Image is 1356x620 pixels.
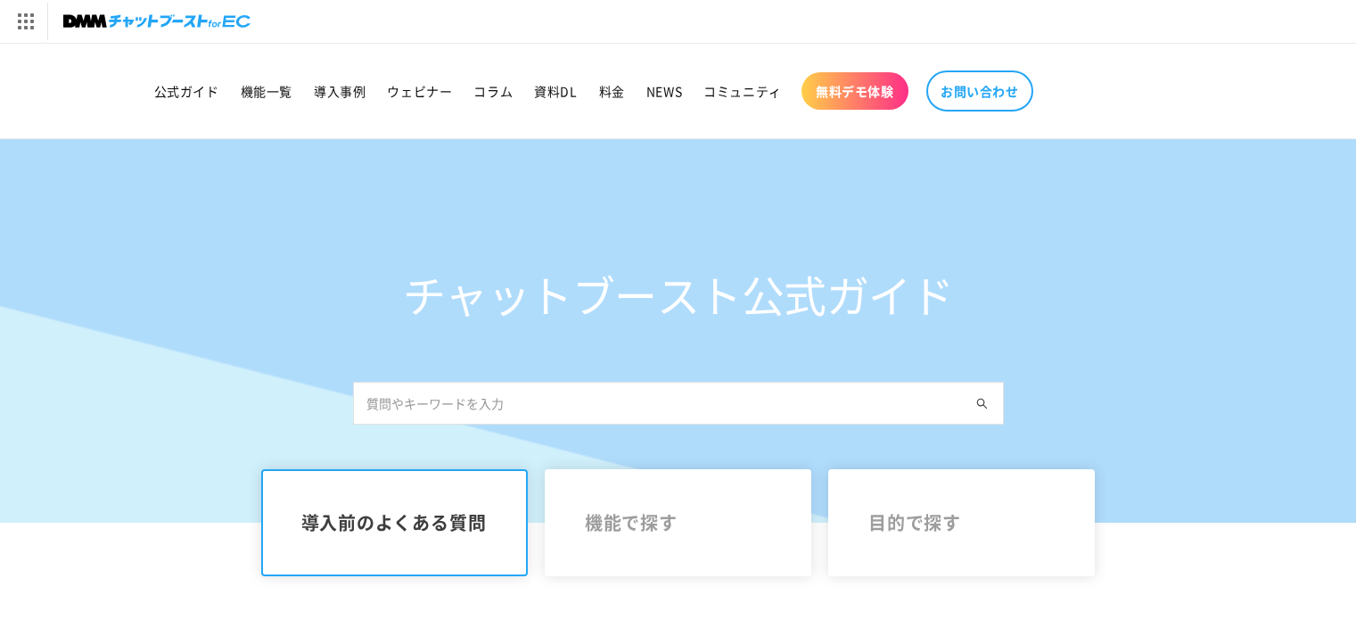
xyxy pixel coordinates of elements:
[545,469,812,576] a: 機能で探す
[926,70,1033,112] a: お問い合わせ
[801,72,908,110] a: 無料デモ体験
[534,83,577,99] span: 資料DL
[473,83,513,99] span: コラム
[703,83,782,99] span: コミュニティ
[376,72,463,110] a: ウェビナー
[353,382,1004,425] input: 質問やキーワードを入力
[585,512,772,533] span: 機能で探す
[976,398,988,409] img: Search
[828,469,1096,576] a: 目的で探す
[301,512,489,533] span: 導入前のよくある質問
[646,83,682,99] span: NEWS
[868,512,1056,533] span: 目的で探す
[314,83,366,99] span: 導入事例
[261,469,529,576] a: 導入前のよくある質問
[693,72,793,110] a: コミュニティ
[588,72,636,110] a: 料金
[353,268,1004,320] h1: チャットブースト公式ガイド
[599,83,625,99] span: 料金
[3,3,47,40] img: サービス
[463,72,523,110] a: コラム
[636,72,693,110] a: NEWS
[816,83,894,99] span: 無料デモ体験
[230,72,303,110] a: 機能一覧
[63,9,251,34] img: チャットブーストforEC
[303,72,376,110] a: 導入事例
[154,83,219,99] span: 公式ガイド
[387,83,452,99] span: ウェビナー
[241,83,292,99] span: 機能一覧
[941,83,1019,99] span: お問い合わせ
[523,72,588,110] a: 資料DL
[144,72,230,110] a: 公式ガイド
